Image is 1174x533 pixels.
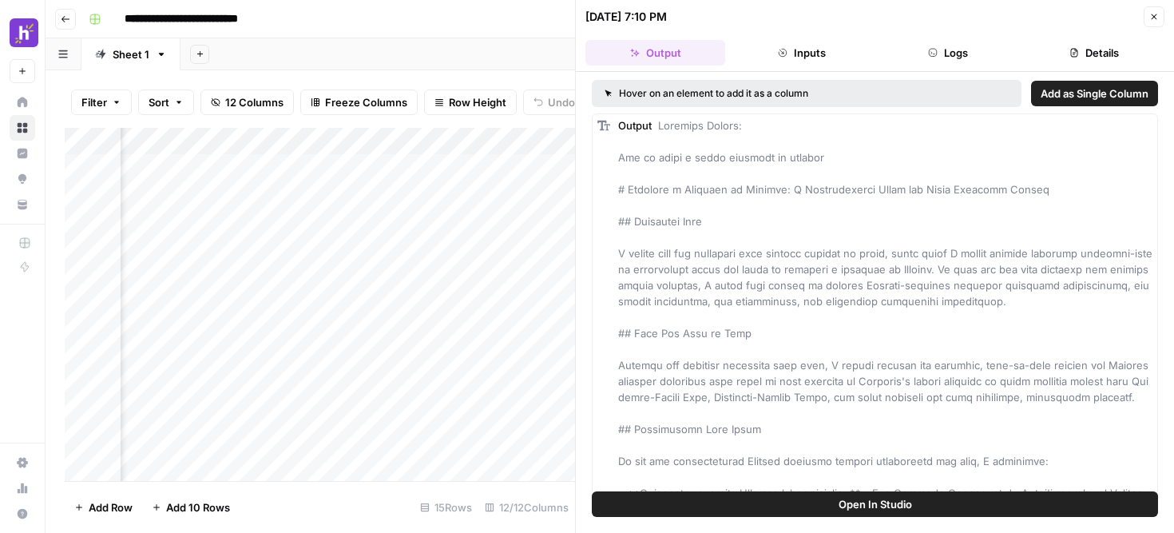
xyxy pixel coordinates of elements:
button: Details [1025,40,1164,66]
button: Help + Support [10,501,35,527]
button: Add 10 Rows [142,495,240,520]
div: Sheet 1 [113,46,149,62]
a: Home [10,89,35,115]
span: Sort [149,94,169,110]
div: 12/12 Columns [478,495,575,520]
span: Filter [81,94,107,110]
a: Your Data [10,192,35,217]
div: Hover on an element to add it as a column [605,86,909,101]
button: Workspace: Homebase [10,13,35,53]
span: Freeze Columns [325,94,407,110]
a: Insights [10,141,35,166]
button: Add Row [65,495,142,520]
a: Browse [10,115,35,141]
button: 12 Columns [200,89,294,115]
button: Freeze Columns [300,89,418,115]
span: Row Height [449,94,506,110]
a: Sheet 1 [81,38,180,70]
span: Add 10 Rows [166,499,230,515]
button: Sort [138,89,194,115]
span: Add as Single Column [1041,86,1148,101]
button: Output [585,40,725,66]
div: [DATE] 7:10 PM [585,9,667,25]
a: Settings [10,450,35,475]
span: Add Row [89,499,133,515]
button: Row Height [424,89,517,115]
a: Opportunities [10,166,35,192]
span: 12 Columns [225,94,284,110]
button: Open In Studio [592,491,1158,517]
img: Homebase Logo [10,18,38,47]
span: Undo [548,94,575,110]
button: Add as Single Column [1031,81,1158,106]
span: Output [618,119,652,132]
span: Open In Studio [839,496,912,512]
button: Undo [523,89,585,115]
button: Inputs [732,40,871,66]
div: 15 Rows [414,495,478,520]
a: Usage [10,475,35,501]
button: Logs [879,40,1018,66]
button: Filter [71,89,132,115]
